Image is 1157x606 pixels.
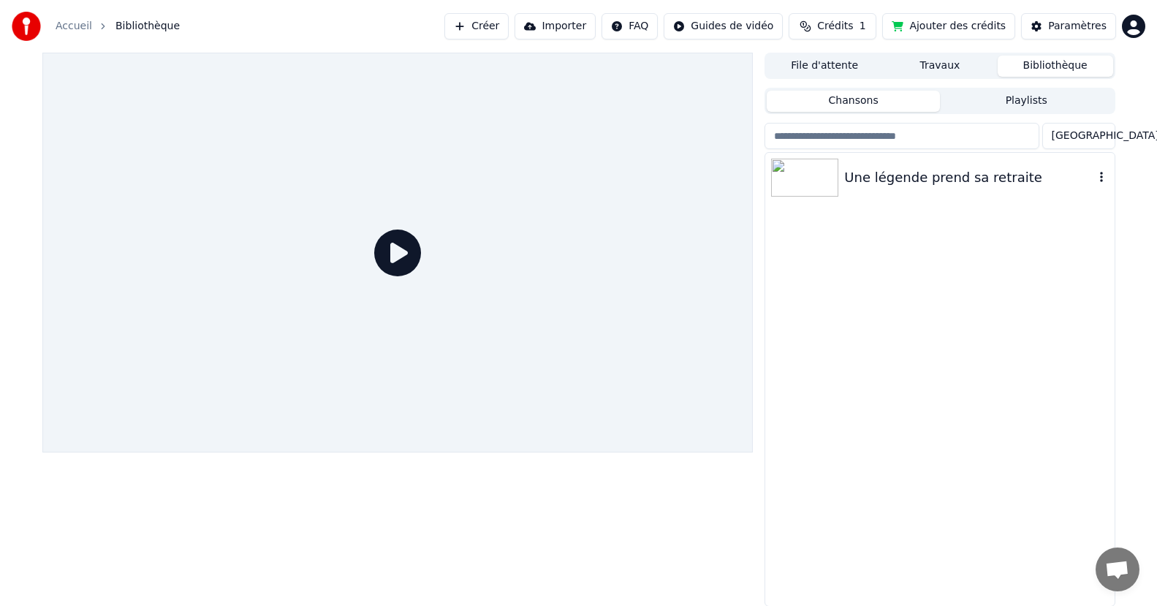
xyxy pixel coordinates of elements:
[1021,13,1116,39] button: Paramètres
[56,19,92,34] a: Accueil
[515,13,596,39] button: Importer
[1096,548,1139,591] div: Ouvrir le chat
[115,19,180,34] span: Bibliothèque
[789,13,876,39] button: Crédits1
[12,12,41,41] img: youka
[1048,19,1107,34] div: Paramètres
[664,13,783,39] button: Guides de vidéo
[767,91,940,112] button: Chansons
[817,19,853,34] span: Crédits
[998,56,1113,77] button: Bibliothèque
[56,19,180,34] nav: breadcrumb
[940,91,1113,112] button: Playlists
[860,19,866,34] span: 1
[882,13,1015,39] button: Ajouter des crédits
[882,56,998,77] button: Travaux
[844,167,1093,188] div: Une légende prend sa retraite
[444,13,509,39] button: Créer
[602,13,658,39] button: FAQ
[767,56,882,77] button: File d'attente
